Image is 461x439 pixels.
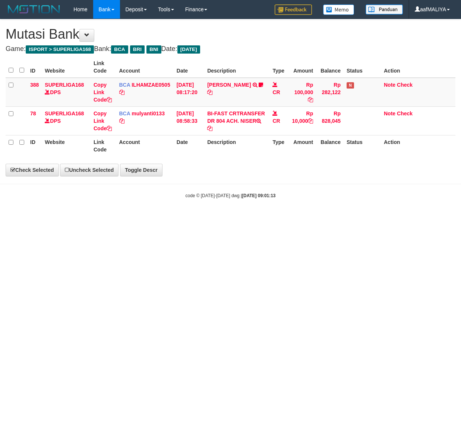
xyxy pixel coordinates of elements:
a: Copy Link Code [94,82,112,103]
a: Copy Link Code [94,110,112,131]
span: BRI [130,45,145,54]
span: ISPORT > SUPERLIGA168 [26,45,94,54]
a: Toggle Descr [120,164,162,176]
td: DPS [42,78,91,107]
span: Has Note [347,82,354,89]
th: Amount [288,57,316,78]
a: [PERSON_NAME] [207,82,251,88]
span: BNI [146,45,161,54]
td: Rp 10,000 [288,106,316,135]
span: BCA [111,45,128,54]
td: BI-FAST CRTRANSFER DR 804 ACH. NISER [204,106,269,135]
a: Check [397,82,413,88]
th: Status [344,57,381,78]
span: [DATE] [177,45,200,54]
h1: Mutasi Bank [6,27,455,42]
a: Check Selected [6,164,59,176]
span: 388 [30,82,39,88]
th: Description [204,135,269,156]
a: Note [384,82,395,88]
th: Type [269,135,288,156]
th: Action [381,57,455,78]
span: BCA [119,82,130,88]
a: Check [397,110,413,116]
small: code © [DATE]-[DATE] dwg | [186,193,276,198]
img: Button%20Memo.svg [323,4,354,15]
th: Status [344,135,381,156]
th: Type [269,57,288,78]
span: CR [272,118,280,124]
a: Uncheck Selected [60,164,119,176]
h4: Game: Bank: Date: [6,45,455,53]
th: Website [42,135,91,156]
img: Feedback.jpg [275,4,312,15]
th: Balance [316,135,344,156]
td: [DATE] 08:58:33 [174,106,204,135]
th: Description [204,57,269,78]
td: DPS [42,106,91,135]
th: Website [42,57,91,78]
th: Account [116,57,174,78]
th: Action [381,135,455,156]
span: CR [272,89,280,95]
th: Amount [288,135,316,156]
td: [DATE] 08:17:20 [174,78,204,107]
th: ID [27,135,42,156]
a: mulyanti0133 [132,110,165,116]
th: Link Code [91,57,116,78]
a: SUPERLIGA168 [45,82,84,88]
th: Account [116,135,174,156]
td: Rp 100,000 [288,78,316,107]
strong: [DATE] 09:01:13 [242,193,275,198]
th: ID [27,57,42,78]
td: Rp 828,045 [316,106,344,135]
a: SUPERLIGA168 [45,110,84,116]
span: 78 [30,110,36,116]
img: panduan.png [366,4,403,15]
th: Date [174,135,204,156]
a: Note [384,110,395,116]
td: Rp 282,122 [316,78,344,107]
span: BCA [119,110,130,116]
a: ILHAMZAE0505 [132,82,170,88]
th: Date [174,57,204,78]
th: Link Code [91,135,116,156]
th: Balance [316,57,344,78]
img: MOTION_logo.png [6,4,62,15]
